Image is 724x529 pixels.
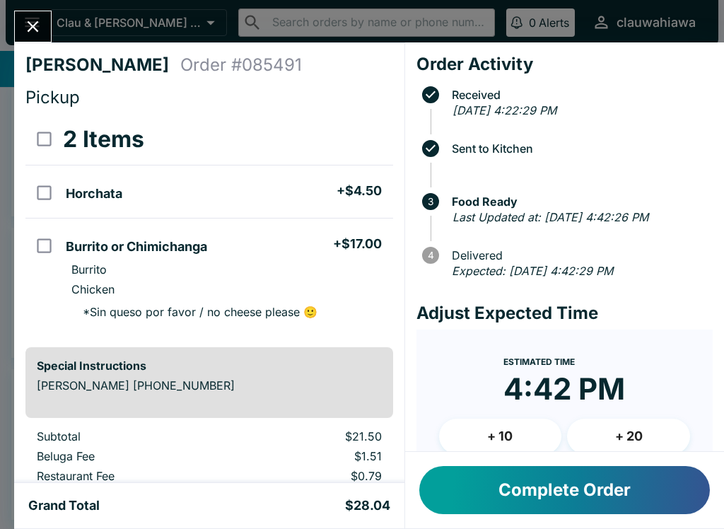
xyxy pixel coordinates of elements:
em: Last Updated at: [DATE] 4:42:26 PM [452,210,648,224]
p: $1.51 [246,449,382,463]
text: 4 [427,250,433,261]
button: + 10 [439,419,562,454]
p: * Sin queso por favor / no cheese please 🙂 [71,305,317,319]
h5: Grand Total [28,497,100,514]
h5: Burrito or Chimichanga [66,238,207,255]
p: Restaurant Fee [37,469,223,483]
button: Complete Order [419,466,710,514]
span: Received [445,88,713,101]
span: Pickup [25,87,80,107]
h4: Order Activity [416,54,713,75]
table: orders table [25,429,393,528]
p: Chicken [71,282,115,296]
span: Sent to Kitchen [445,142,713,155]
table: orders table [25,114,393,336]
p: Subtotal [37,429,223,443]
p: Burrito [71,262,107,277]
p: [PERSON_NAME] [PHONE_NUMBER] [37,378,382,393]
h4: Order # 085491 [180,54,302,76]
h4: [PERSON_NAME] [25,54,180,76]
h5: + $4.50 [337,182,382,199]
h5: $28.04 [345,497,390,514]
em: Expected: [DATE] 4:42:29 PM [452,264,613,278]
time: 4:42 PM [503,371,625,407]
p: Beluga Fee [37,449,223,463]
button: + 20 [567,419,690,454]
span: Delivered [445,249,713,262]
text: 3 [428,196,433,207]
em: [DATE] 4:22:29 PM [452,103,556,117]
p: $21.50 [246,429,382,443]
h4: Adjust Expected Time [416,303,713,324]
h3: 2 Items [63,125,144,153]
span: Food Ready [445,195,713,208]
h6: Special Instructions [37,359,382,373]
h5: + $17.00 [333,236,382,252]
button: Close [15,11,51,42]
p: $0.79 [246,469,382,483]
h5: Horchata [66,185,122,202]
span: Estimated Time [503,356,575,367]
